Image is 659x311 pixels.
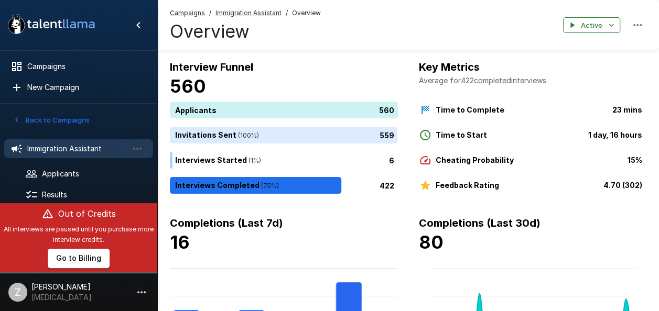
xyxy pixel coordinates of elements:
[379,104,394,115] p: 560
[389,154,394,165] p: 6
[419,231,444,253] b: 80
[286,8,288,18] span: /
[170,217,283,229] b: Completions (Last 7d)
[380,129,394,140] p: 559
[170,231,190,253] b: 16
[436,105,504,114] b: Time to Complete
[436,181,499,190] b: Feedback Rating
[419,217,541,229] b: Completions (Last 30d)
[436,155,514,164] b: Cheating Probability
[588,130,642,139] b: 1 day, 16 hours
[209,8,211,18] span: /
[436,130,487,139] b: Time to Start
[419,75,647,86] p: Average for 422 completed interviews
[563,17,620,34] button: Active
[628,155,642,164] b: 15%
[170,75,206,97] b: 560
[612,105,642,114] b: 23 mins
[170,9,205,17] u: Campaigns
[419,61,480,73] b: Key Metrics
[215,9,282,17] u: Immigration Assistant
[170,61,253,73] b: Interview Funnel
[380,180,394,191] p: 422
[292,8,321,18] span: Overview
[603,181,642,190] b: 4.70 (302)
[170,20,321,42] h4: Overview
